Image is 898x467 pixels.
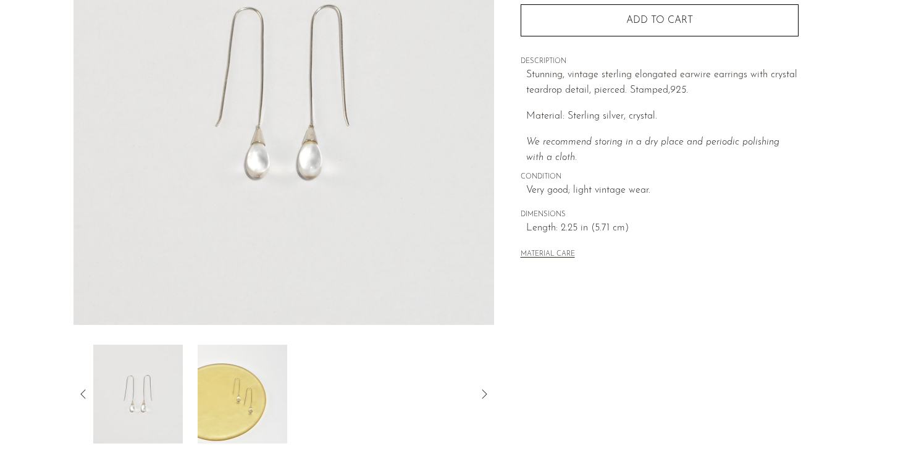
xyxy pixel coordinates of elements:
em: 925. [670,85,688,95]
span: Length: 2.25 in (5.71 cm) [526,221,799,237]
span: DIMENSIONS [521,209,799,221]
p: Material: Sterling silver, crystal. [526,109,799,125]
span: Very good; light vintage wear. [526,183,799,199]
p: Stunning, vintage sterling elongated earwire earrings with crystal teardrop detail, pierced. Stam... [526,67,799,99]
span: Add to cart [626,15,693,25]
img: Crystal Teardrop Earrings [198,345,287,444]
span: DESCRIPTION [521,56,799,67]
span: CONDITION [521,172,799,183]
i: We recommend storing in a dry place and periodic polishing with a cloth. [526,137,779,163]
button: Add to cart [521,4,799,36]
button: MATERIAL CARE [521,250,575,259]
img: Crystal Teardrop Earrings [93,345,183,444]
